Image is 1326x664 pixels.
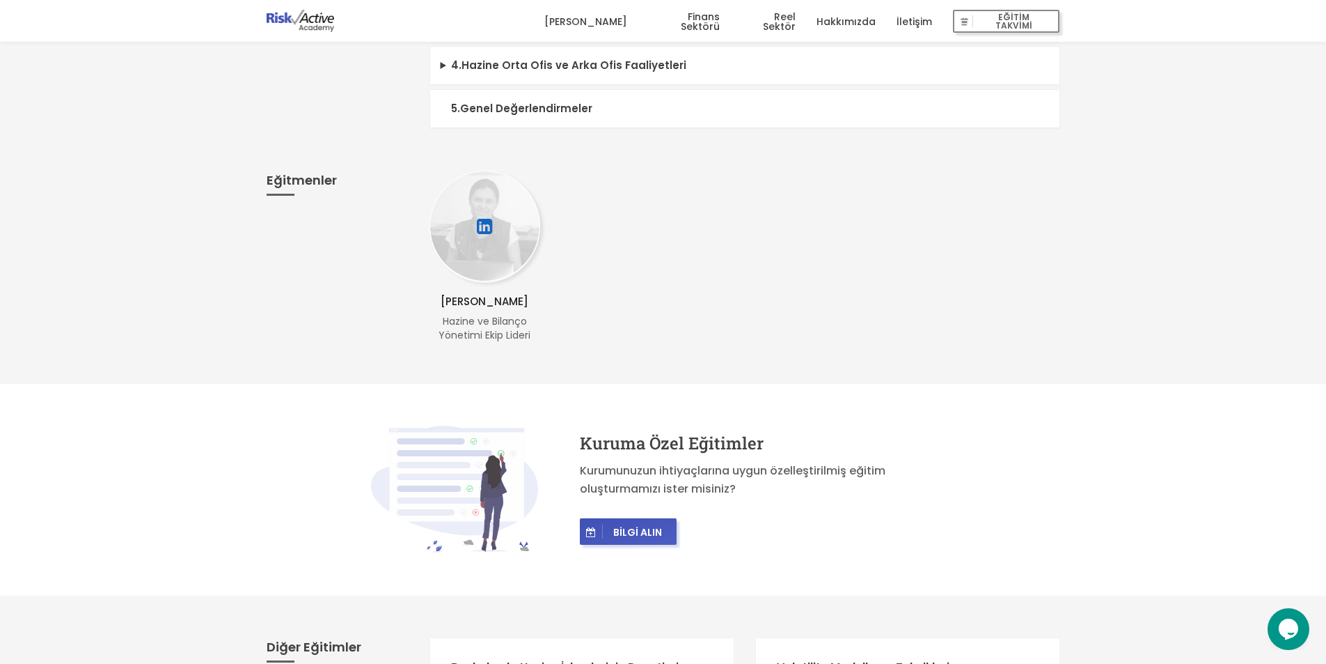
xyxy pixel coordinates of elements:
[953,1,1059,43] a: EĞİTİM TAKVİMİ
[1268,608,1312,650] iframe: chat widget
[371,426,538,553] img: image-e2207cd27f988e8bbffa0c29bb526c4d.svg
[603,526,672,539] span: BİLGİ ALIN
[544,1,627,43] a: [PERSON_NAME]
[897,1,932,43] a: İletişim
[429,293,540,310] p: [PERSON_NAME]
[973,12,1054,31] span: EĞİTİM TAKVİMİ
[267,10,335,32] img: logo-dark.png
[267,638,409,663] h3: Diğer Eğitimler
[816,1,876,43] a: Hakkımızda
[430,47,1059,85] summary: 4.Hazine Orta Ofis ve Arka Ofis Faaliyetleri
[580,462,956,497] p: Kurumunuzun ihtiyaçlarına uygun özelleştirilmiş eğitim oluşturmamızı ister misiniz?
[430,90,1059,128] summary: 5.Genel Değerlendirmeler
[580,435,956,451] h4: Kuruma Özel Eğitimler
[439,314,530,342] span: Hazine ve Bilanço Yönetimi Ekip Lideri
[648,1,720,43] a: Finans Sektörü
[953,10,1059,33] button: EĞİTİM TAKVİMİ
[267,171,409,196] h3: Eğitmenler
[741,1,796,43] a: Reel Sektör
[580,518,677,545] button: BİLGİ ALIN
